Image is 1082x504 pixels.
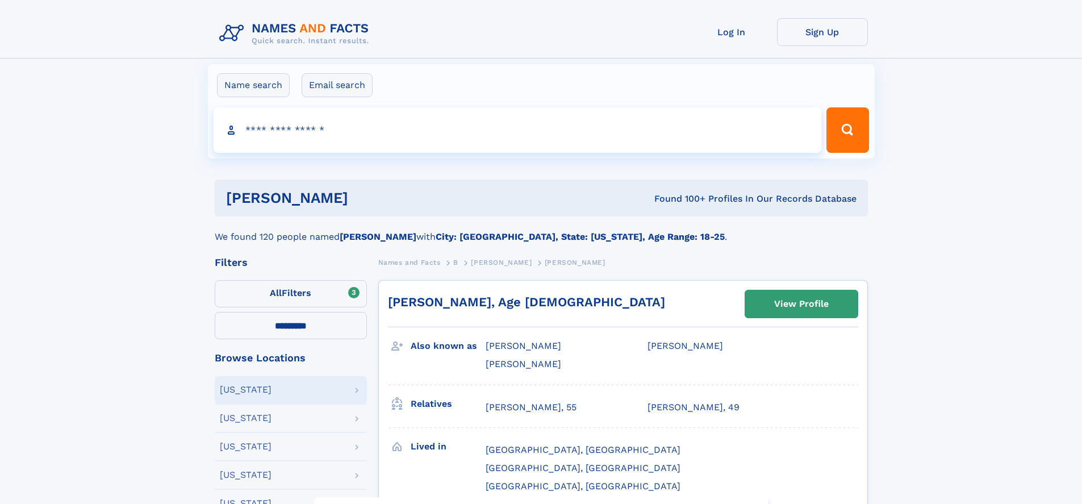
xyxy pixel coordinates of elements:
[486,481,680,491] span: [GEOGRAPHIC_DATA], [GEOGRAPHIC_DATA]
[774,291,829,317] div: View Profile
[486,359,561,369] span: [PERSON_NAME]
[220,442,271,451] div: [US_STATE]
[501,193,857,205] div: Found 100+ Profiles In Our Records Database
[453,259,458,266] span: B
[217,73,290,97] label: Name search
[226,191,502,205] h1: [PERSON_NAME]
[777,18,868,46] a: Sign Up
[471,255,532,269] a: [PERSON_NAME]
[220,385,271,394] div: [US_STATE]
[215,216,868,244] div: We found 120 people named with .
[486,444,680,455] span: [GEOGRAPHIC_DATA], [GEOGRAPHIC_DATA]
[411,437,486,456] h3: Lived in
[647,401,740,414] a: [PERSON_NAME], 49
[340,231,416,242] b: [PERSON_NAME]
[215,280,367,307] label: Filters
[411,336,486,356] h3: Also known as
[545,259,605,266] span: [PERSON_NAME]
[486,340,561,351] span: [PERSON_NAME]
[215,353,367,363] div: Browse Locations
[378,255,441,269] a: Names and Facts
[220,414,271,423] div: [US_STATE]
[214,107,822,153] input: search input
[686,18,777,46] a: Log In
[826,107,868,153] button: Search Button
[220,470,271,480] div: [US_STATE]
[486,463,680,473] span: [GEOGRAPHIC_DATA], [GEOGRAPHIC_DATA]
[647,340,723,351] span: [PERSON_NAME]
[436,231,725,242] b: City: [GEOGRAPHIC_DATA], State: [US_STATE], Age Range: 18-25
[453,255,458,269] a: B
[302,73,373,97] label: Email search
[486,401,576,414] a: [PERSON_NAME], 55
[270,288,282,298] span: All
[471,259,532,266] span: [PERSON_NAME]
[745,290,858,318] a: View Profile
[411,394,486,414] h3: Relatives
[388,295,665,309] a: [PERSON_NAME], Age [DEMOGRAPHIC_DATA]
[215,257,367,268] div: Filters
[215,18,378,49] img: Logo Names and Facts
